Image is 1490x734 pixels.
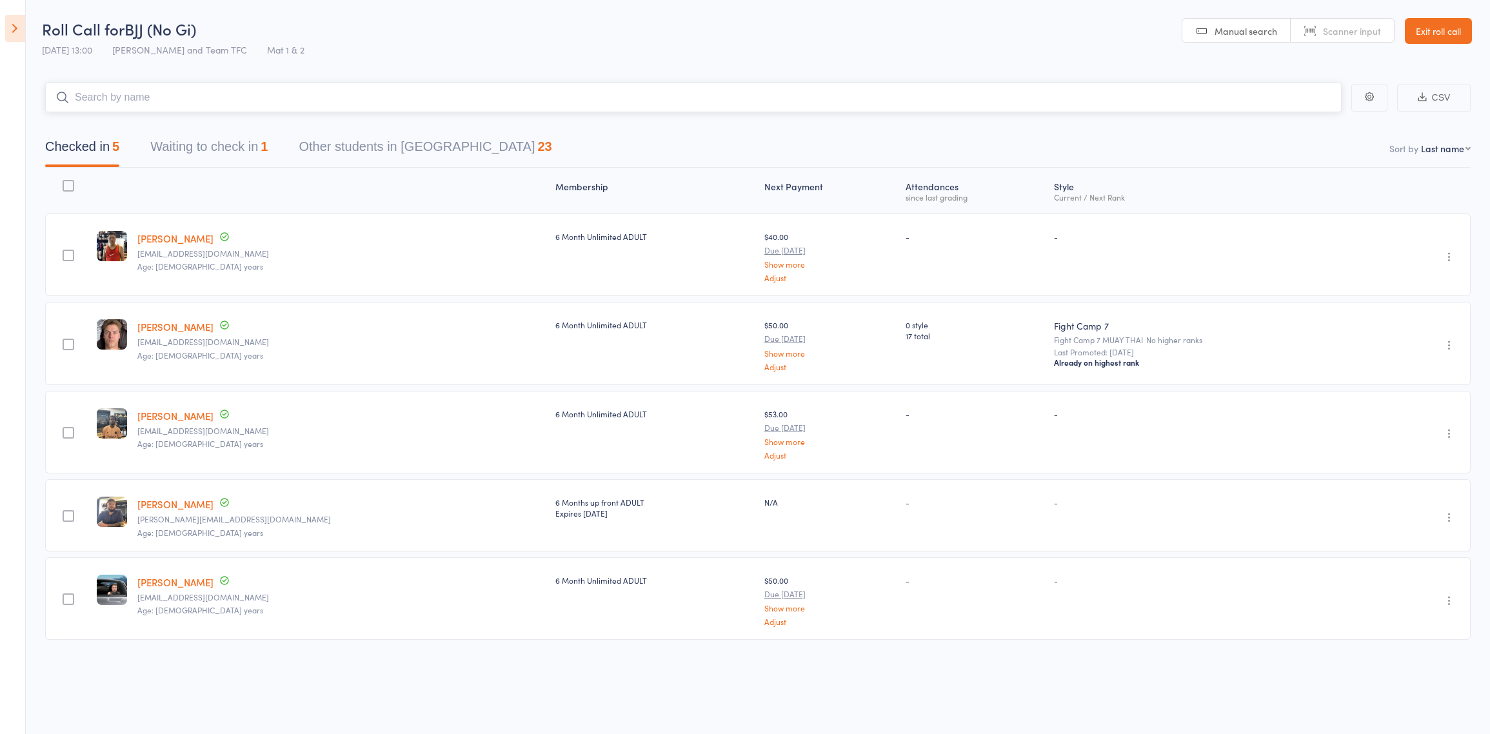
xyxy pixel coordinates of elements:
[764,437,895,446] a: Show more
[764,349,895,357] a: Show more
[1054,348,1369,357] small: Last Promoted: [DATE]
[764,423,895,432] small: Due [DATE]
[906,231,1044,242] div: -
[555,497,754,519] div: 6 Months up front ADULT
[764,590,895,599] small: Due [DATE]
[137,497,214,511] a: [PERSON_NAME]
[764,273,895,282] a: Adjust
[137,593,545,602] small: Brycesmit777@gmail.com
[555,508,754,519] div: Expires [DATE]
[555,575,754,586] div: 6 Month Unlimited ADULT
[1389,142,1418,155] label: Sort by
[42,18,124,39] span: Roll Call for
[137,337,545,346] small: calobjames@hotmail.com
[137,575,214,589] a: [PERSON_NAME]
[97,497,127,527] img: image1707374748.png
[764,231,895,282] div: $40.00
[137,261,263,272] span: Age: [DEMOGRAPHIC_DATA] years
[97,319,127,350] img: image1744691761.png
[137,527,263,538] span: Age: [DEMOGRAPHIC_DATA] years
[1405,18,1472,44] a: Exit roll call
[555,408,754,419] div: 6 Month Unlimited ADULT
[764,246,895,255] small: Due [DATE]
[1054,497,1369,508] div: -
[1054,357,1369,368] div: Already on highest rank
[137,426,545,435] small: abdikanii658@gmail.com
[1054,408,1369,419] div: -
[137,409,214,422] a: [PERSON_NAME]
[150,133,268,167] button: Waiting to check in1
[137,515,545,524] small: Brad_slack@hotmail.com
[137,249,545,258] small: fotocook@gmail.com
[1054,335,1369,344] div: Fight Camp 7 MUAY THAI
[537,139,551,154] div: 23
[764,575,895,626] div: $50.00
[124,18,196,39] span: BJJ (No Gi)
[299,133,551,167] button: Other students in [GEOGRAPHIC_DATA]23
[137,320,214,333] a: [PERSON_NAME]
[112,43,247,56] span: [PERSON_NAME] and Team TFC
[1421,142,1464,155] div: Last name
[45,133,119,167] button: Checked in5
[267,43,304,56] span: Mat 1 & 2
[764,497,895,508] div: N/A
[900,174,1049,208] div: Atten­dances
[764,604,895,612] a: Show more
[45,83,1342,112] input: Search by name
[906,319,1044,330] span: 0 style
[137,350,263,361] span: Age: [DEMOGRAPHIC_DATA] years
[906,408,1044,419] div: -
[97,408,127,439] img: image1754385726.png
[764,451,895,459] a: Adjust
[137,438,263,449] span: Age: [DEMOGRAPHIC_DATA] years
[764,319,895,370] div: $50.00
[1054,193,1369,201] div: Current / Next Rank
[97,575,127,605] img: image1734308471.png
[1397,84,1471,112] button: CSV
[1323,25,1381,37] span: Scanner input
[261,139,268,154] div: 1
[112,139,119,154] div: 5
[1054,319,1369,332] div: Fight Camp 7
[764,362,895,371] a: Adjust
[906,193,1044,201] div: since last grading
[759,174,900,208] div: Next Payment
[764,408,895,459] div: $53.00
[1054,575,1369,586] div: -
[555,231,754,242] div: 6 Month Unlimited ADULT
[137,232,214,245] a: [PERSON_NAME]
[1146,334,1202,345] span: No higher ranks
[1049,174,1374,208] div: Style
[764,617,895,626] a: Adjust
[906,330,1044,341] span: 17 total
[906,575,1044,586] div: -
[42,43,92,56] span: [DATE] 13:00
[906,497,1044,508] div: -
[1054,231,1369,242] div: -
[550,174,759,208] div: Membership
[764,260,895,268] a: Show more
[555,319,754,330] div: 6 Month Unlimited ADULT
[1215,25,1277,37] span: Manual search
[764,334,895,343] small: Due [DATE]
[97,231,127,261] img: image1714172885.png
[137,604,263,615] span: Age: [DEMOGRAPHIC_DATA] years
